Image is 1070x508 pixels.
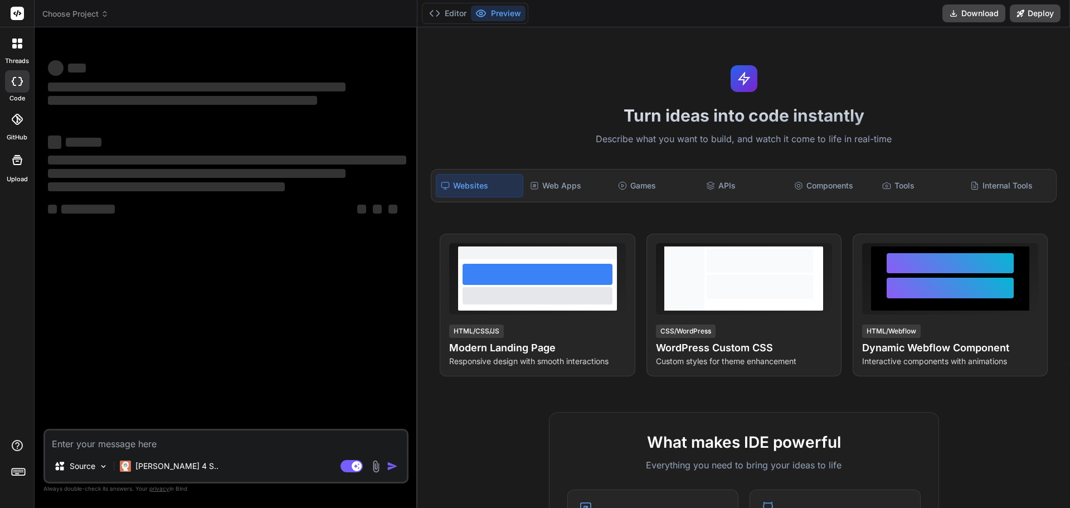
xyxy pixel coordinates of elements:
p: Responsive design with smooth interactions [449,356,625,367]
img: Pick Models [99,462,108,471]
div: Websites [436,174,523,197]
div: APIs [702,174,787,197]
span: ‌ [48,96,317,105]
span: ‌ [48,169,346,178]
img: icon [387,461,398,472]
label: threads [5,56,29,66]
button: Download [942,4,1005,22]
span: ‌ [48,182,285,191]
span: ‌ [357,205,366,214]
h4: Modern Landing Page [449,340,625,356]
span: privacy [149,485,169,492]
img: attachment [369,460,382,473]
span: ‌ [388,205,397,214]
span: ‌ [48,83,346,91]
label: Upload [7,175,28,184]
span: ‌ [48,136,61,149]
div: CSS/WordPress [656,325,716,338]
p: Custom styles for theme enhancement [656,356,832,367]
div: HTML/Webflow [862,325,921,338]
img: Claude 4 Sonnet [120,461,131,472]
div: Components [790,174,876,197]
button: Preview [471,6,526,21]
button: Editor [425,6,471,21]
p: Interactive components with animations [862,356,1038,367]
div: Internal Tools [966,174,1052,197]
p: [PERSON_NAME] 4 S.. [135,461,218,472]
span: ‌ [48,156,406,165]
p: Describe what you want to build, and watch it come to life in real-time [424,132,1063,147]
label: GitHub [7,133,27,142]
div: HTML/CSS/JS [449,325,504,338]
h4: WordPress Custom CSS [656,340,832,356]
span: ‌ [66,138,101,147]
span: ‌ [48,60,64,76]
label: code [9,94,25,103]
div: Web Apps [526,174,611,197]
h2: What makes IDE powerful [567,430,921,454]
div: Games [614,174,699,197]
p: Source [70,461,95,472]
span: ‌ [373,205,382,214]
p: Everything you need to bring your ideas to life [567,458,921,472]
span: Choose Project [42,8,109,20]
h4: Dynamic Webflow Component [862,340,1038,356]
span: ‌ [61,205,115,214]
div: Tools [878,174,964,197]
button: Deploy [1010,4,1061,22]
h1: Turn ideas into code instantly [424,105,1063,125]
p: Always double-check its answers. Your in Bind [43,483,408,494]
span: ‌ [68,64,86,72]
span: ‌ [48,205,57,214]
